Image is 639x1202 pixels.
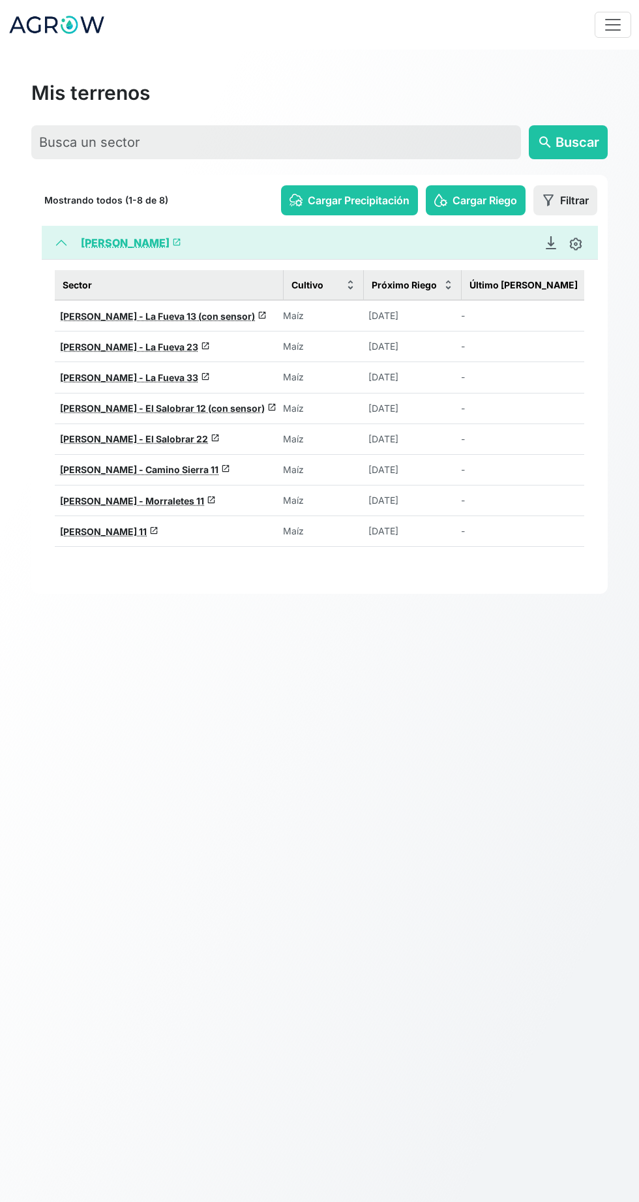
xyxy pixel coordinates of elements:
span: [PERSON_NAME] - El Salobrar 12 (con sensor) [60,403,265,414]
span: launch [172,238,181,247]
img: irrigation-config [434,194,447,207]
button: searchBuscar [529,125,608,159]
td: - [461,362,602,393]
a: Descargar Recomendación de Riego en PDF [538,236,564,249]
td: - [461,424,602,454]
p: [DATE] [368,309,440,322]
p: [DATE] [368,525,440,538]
img: sort [443,280,453,290]
button: Filtrar [533,185,597,215]
img: rain-config [290,194,303,207]
span: launch [201,372,210,381]
td: - [461,454,602,485]
td: - [461,300,602,331]
span: [PERSON_NAME] - El Salobrar 22 [60,433,208,444]
p: [DATE] [368,463,440,476]
img: sort [584,280,594,290]
span: Sector [63,278,92,292]
span: launch [149,526,158,535]
td: Maíz [283,454,363,485]
span: launch [258,311,267,320]
img: filter [542,194,555,207]
a: [PERSON_NAME] - Morraletes 11launch [60,495,216,506]
img: sort [346,280,355,290]
td: Maíz [283,516,363,547]
span: Cargar Precipitación [308,193,409,208]
span: [PERSON_NAME] - La Fueva 13 (con sensor) [60,311,255,322]
p: Mostrando todos (1-8 de 8) [44,194,168,207]
span: launch [211,433,220,442]
td: Maíz [283,485,363,516]
p: [DATE] [368,371,440,384]
button: Cargar Precipitación [281,185,418,215]
a: [PERSON_NAME]launch [81,236,181,249]
button: [PERSON_NAME]launch [42,226,598,260]
img: edit [569,238,582,251]
a: [PERSON_NAME] - La Fueva 33launch [60,372,210,383]
span: [PERSON_NAME] - Camino Sierra 11 [60,464,218,475]
span: [PERSON_NAME] - La Fueva 23 [60,341,198,352]
img: Agrow Analytics [8,8,106,41]
a: [PERSON_NAME] - El Salobrar 12 (con sensor)launch [60,403,276,414]
p: [DATE] [368,340,440,353]
span: Próximo Riego [372,278,437,292]
span: launch [207,495,216,504]
span: [PERSON_NAME] - La Fueva 33 [60,372,198,383]
td: Maíz [283,331,363,362]
span: search [537,134,553,150]
span: Buscar [556,132,599,152]
input: Busca un sector [31,125,521,159]
td: Maíz [283,393,363,424]
span: [PERSON_NAME] - Morraletes 11 [60,495,204,506]
td: - [461,393,602,424]
button: Cargar Riego [426,185,526,215]
span: Cultivo [291,278,323,292]
span: [PERSON_NAME] 11 [60,526,147,537]
span: Último [PERSON_NAME] [469,278,578,292]
a: [PERSON_NAME] 11launch [60,526,158,537]
td: - [461,516,602,547]
p: [DATE] [368,402,440,415]
h2: Mis terrenos [31,81,150,104]
span: launch [201,341,210,350]
td: - [461,485,602,516]
td: Maíz [283,362,363,393]
a: [PERSON_NAME] - La Fueva 13 (con sensor)launch [60,311,267,322]
span: launch [267,403,276,412]
a: [PERSON_NAME] - La Fueva 23launch [60,341,210,352]
p: [DATE] [368,494,440,507]
td: Maíz [283,424,363,454]
span: Cargar Riego [453,193,517,208]
td: Maíz [283,300,363,331]
button: Toggle navigation [595,12,631,38]
p: [DATE] [368,433,440,446]
a: [PERSON_NAME] - Camino Sierra 11launch [60,464,230,475]
td: - [461,331,602,362]
a: [PERSON_NAME] - El Salobrar 22launch [60,433,220,444]
span: launch [221,464,230,473]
